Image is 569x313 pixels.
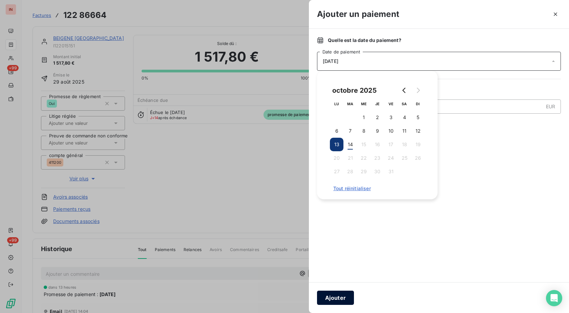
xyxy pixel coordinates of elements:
[330,151,343,165] button: 20
[371,97,384,111] th: jeudi
[330,124,343,138] button: 6
[371,111,384,124] button: 2
[411,84,425,97] button: Go to next month
[546,290,562,306] div: Open Intercom Messenger
[330,85,379,96] div: octobre 2025
[411,111,425,124] button: 5
[398,151,411,165] button: 25
[317,119,561,126] span: Nouveau solde dû :
[357,97,371,111] th: mercredi
[411,138,425,151] button: 19
[328,37,401,44] span: Quelle est la date du paiement ?
[384,138,398,151] button: 17
[323,59,338,64] span: [DATE]
[343,151,357,165] button: 21
[384,124,398,138] button: 10
[384,165,398,178] button: 31
[343,124,357,138] button: 7
[357,138,371,151] button: 15
[371,138,384,151] button: 16
[357,165,371,178] button: 29
[398,111,411,124] button: 4
[384,97,398,111] th: vendredi
[411,151,425,165] button: 26
[330,138,343,151] button: 13
[343,138,357,151] button: 14
[317,8,399,20] h3: Ajouter un paiement
[411,97,425,111] th: dimanche
[357,111,371,124] button: 1
[371,151,384,165] button: 23
[371,165,384,178] button: 30
[330,165,343,178] button: 27
[398,97,411,111] th: samedi
[317,291,354,305] button: Ajouter
[384,111,398,124] button: 3
[343,165,357,178] button: 28
[357,151,371,165] button: 22
[333,186,421,191] span: Tout réinitialiser
[371,124,384,138] button: 9
[330,97,343,111] th: lundi
[398,124,411,138] button: 11
[398,84,411,97] button: Go to previous month
[343,97,357,111] th: mardi
[357,124,371,138] button: 8
[411,124,425,138] button: 12
[384,151,398,165] button: 24
[398,138,411,151] button: 18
